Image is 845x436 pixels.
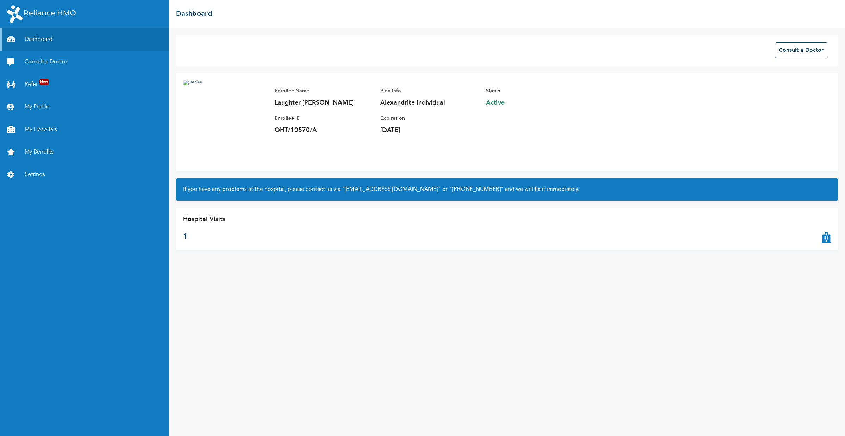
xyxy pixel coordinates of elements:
[39,79,49,85] span: New
[380,126,479,135] p: [DATE]
[275,114,373,123] p: Enrollee ID
[183,80,268,164] img: Enrollee
[7,5,76,23] img: RelianceHMO's Logo
[275,99,373,107] p: Laughter [PERSON_NAME]
[176,9,212,19] h2: Dashboard
[380,87,479,95] p: Plan Info
[275,126,373,135] p: OHT/10570/A
[275,87,373,95] p: Enrollee Name
[342,187,441,192] a: "[EMAIL_ADDRESS][DOMAIN_NAME]"
[183,215,225,224] p: Hospital Visits
[183,231,225,243] p: 1
[775,42,827,58] button: Consult a Doctor
[486,99,584,107] span: Active
[183,185,831,194] h2: If you have any problems at the hospital, please contact us via or and we will fix it immediately.
[486,87,584,95] p: Status
[449,187,503,192] a: "[PHONE_NUMBER]"
[380,114,479,123] p: Expires on
[380,99,479,107] p: Alexandrite Individual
